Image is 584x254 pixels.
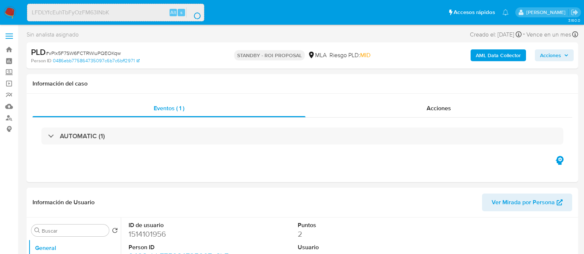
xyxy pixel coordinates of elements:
h1: Información de Usuario [33,199,95,206]
span: Ver Mirada por Persona [492,194,555,211]
span: Eventos ( 1 ) [154,104,184,112]
button: Ver Mirada por Persona [482,194,572,211]
div: AUTOMATIC (1) [41,128,563,145]
div: Creado el: [DATE] [470,29,522,39]
span: - [523,29,525,39]
button: AML Data Collector [471,49,526,61]
a: 0486ebb775864735097c6b7c6bff2971 [53,58,140,64]
b: PLD [31,46,46,58]
dd: 1514101956 [129,229,234,239]
dt: Person ID [129,243,234,251]
span: Sin analista asignado [27,31,79,39]
button: Acciones [535,49,574,61]
button: Volver al orden por defecto [112,227,118,236]
span: MID [360,51,370,59]
button: Buscar [34,227,40,233]
b: Person ID [31,58,51,64]
p: STANDBY - ROI PROPOSAL [234,50,305,60]
h1: Información del caso [33,80,572,87]
span: # vPlx5F7SW6FCTRWiuPQEOKqw [46,49,121,57]
dt: ID de usuario [129,221,234,229]
b: AML Data Collector [476,49,521,61]
span: Vence en un mes [526,31,571,39]
dt: Puntos [298,221,403,229]
span: Acciones [540,49,561,61]
input: Buscar [42,227,106,234]
a: Notificaciones [502,9,509,15]
button: search-icon [186,7,201,18]
span: Riesgo PLD: [329,51,370,59]
input: Buscar usuario o caso... [27,8,204,17]
p: martin.degiuli@mercadolibre.com [526,9,568,16]
dt: Usuario [298,243,403,251]
span: Alt [170,9,176,16]
h3: AUTOMATIC (1) [60,132,105,140]
span: Acciones [427,104,451,112]
dd: 2 [298,229,403,239]
span: Accesos rápidos [454,8,495,16]
a: Salir [571,8,578,16]
div: MLA [308,51,327,59]
span: s [180,9,182,16]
